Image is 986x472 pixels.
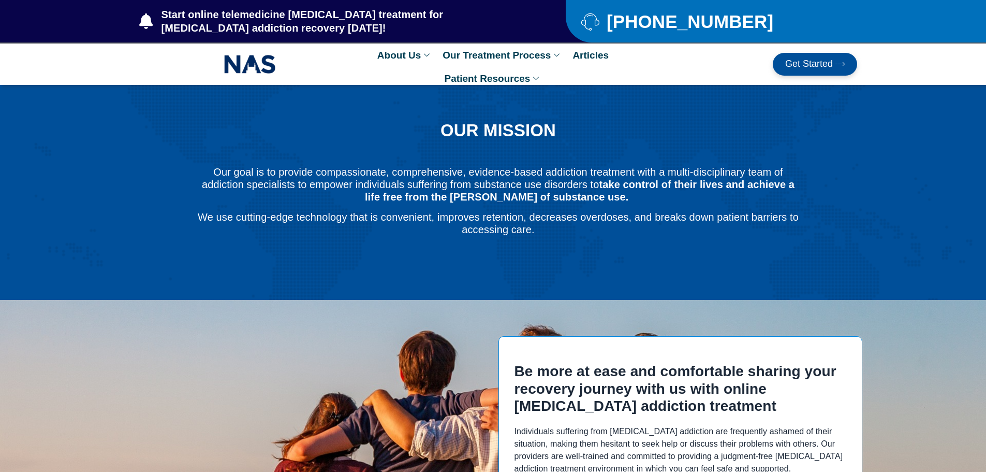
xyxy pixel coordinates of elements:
span: Get Started [785,59,833,69]
a: Start online telemedicine [MEDICAL_DATA] treatment for [MEDICAL_DATA] addiction recovery [DATE]! [139,8,524,35]
a: Our Treatment Process [437,44,567,67]
span: [PHONE_NUMBER] [604,15,773,28]
p: We use cutting-edge technology that is convenient, improves retention, decreases overdoses, and b... [196,211,800,236]
a: About Us [372,44,437,67]
a: Patient Resources [439,67,547,90]
b: take control of their lives and achieve a life free from the [PERSON_NAME] of substance use. [365,179,794,203]
a: Get Started [773,53,857,76]
h1: OUR MISSION [196,121,800,140]
a: Articles [567,44,614,67]
span: Start online telemedicine [MEDICAL_DATA] treatment for [MEDICAL_DATA] addiction recovery [DATE]! [159,8,525,35]
img: NAS_email_signature-removebg-preview.png [224,52,276,76]
p: Our goal is to provide compassionate, comprehensive, evidence-based addiction treatment with a mu... [196,166,800,203]
h2: Be more at ease and comfortable sharing your recovery journey with us with online [MEDICAL_DATA] ... [514,363,847,415]
a: [PHONE_NUMBER] [581,12,831,31]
